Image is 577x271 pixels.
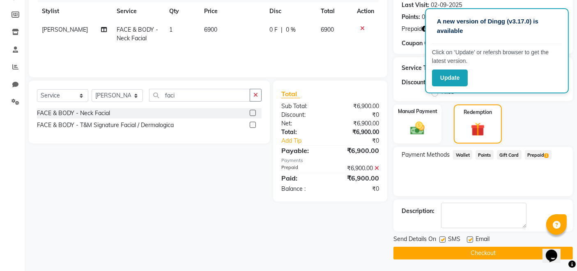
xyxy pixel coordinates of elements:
[464,109,492,116] label: Redemption
[543,238,569,263] iframe: chat widget
[402,1,429,9] div: Last Visit:
[544,153,549,158] span: 1
[431,1,462,9] div: 02-09-2025
[330,146,385,155] div: ₹6,900.00
[448,235,460,245] span: SMS
[316,2,352,21] th: Total
[117,26,158,42] span: FACE & BODY - Neck Facial
[422,13,425,21] div: 0
[406,120,429,137] img: _cash.svg
[393,247,573,259] button: Checkout
[402,64,439,72] div: Service Total:
[275,137,339,145] a: Add Tip
[402,207,434,215] div: Description:
[402,78,427,87] div: Discount:
[330,119,385,128] div: ₹6,900.00
[264,2,316,21] th: Disc
[37,121,174,130] div: FACE & BODY - T&M Signature Facial / Dermalogica
[330,128,385,137] div: ₹6,900.00
[281,25,283,34] span: |
[204,26,217,33] span: 6900
[525,150,552,160] span: Prepaid
[275,111,330,119] div: Discount:
[321,26,334,33] span: 6900
[37,2,112,21] th: Stylist
[330,111,385,119] div: ₹0
[286,25,296,34] span: 0 %
[169,26,172,33] span: 1
[352,2,379,21] th: Action
[281,157,379,164] div: Payments
[275,102,330,111] div: Sub Total:
[476,150,494,160] span: Points
[340,137,386,145] div: ₹0
[275,119,330,128] div: Net:
[402,39,456,48] div: Coupon Code
[330,164,385,173] div: ₹6,900.00
[37,109,110,118] div: FACE & BODY - Neck Facial
[275,185,330,193] div: Balance :
[275,128,330,137] div: Total:
[42,26,88,33] span: [PERSON_NAME]
[199,2,264,21] th: Price
[402,151,450,159] span: Payment Methods
[275,173,330,183] div: Paid:
[453,150,472,160] span: Wallet
[330,102,385,111] div: ₹6,900.00
[398,108,437,115] label: Manual Payment
[402,25,422,33] span: Prepaid
[432,69,468,86] button: Update
[164,2,199,21] th: Qty
[330,173,385,183] div: ₹6,900.00
[330,185,385,193] div: ₹0
[497,150,522,160] span: Gift Card
[393,235,436,245] span: Send Details On
[476,235,490,245] span: Email
[467,121,489,138] img: _gift.svg
[437,17,557,35] p: A new version of Dingg (v3.17.0) is available
[275,146,330,155] div: Payable:
[149,89,250,102] input: Search or Scan
[281,90,300,98] span: Total
[269,25,278,34] span: 0 F
[112,2,164,21] th: Service
[432,48,562,65] p: Click on ‘Update’ or refersh browser to get the latest version.
[402,13,420,21] div: Points:
[275,164,330,173] div: Prepaid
